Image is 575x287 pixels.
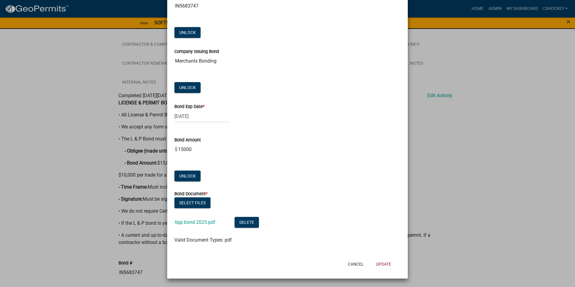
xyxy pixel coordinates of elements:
span: $ [174,143,178,156]
button: Update [371,259,396,270]
a: tipp bond 2025.pdf [175,219,215,225]
button: Unlock [174,82,201,93]
button: Select files [174,197,211,208]
label: Bond Exp Date [174,105,204,109]
button: Unlock [174,27,201,38]
button: Delete [235,217,259,228]
label: Company Issuing Bond [174,50,219,54]
button: Cancel [343,259,369,270]
label: Bond Amount [174,138,201,142]
wm-modal-confirm: Delete Document [235,220,259,226]
label: Bond Document [174,192,208,196]
input: mm/dd/yyyy [174,110,229,122]
button: Unlock [174,171,201,181]
span: Valid Document Types: pdf [174,237,232,243]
